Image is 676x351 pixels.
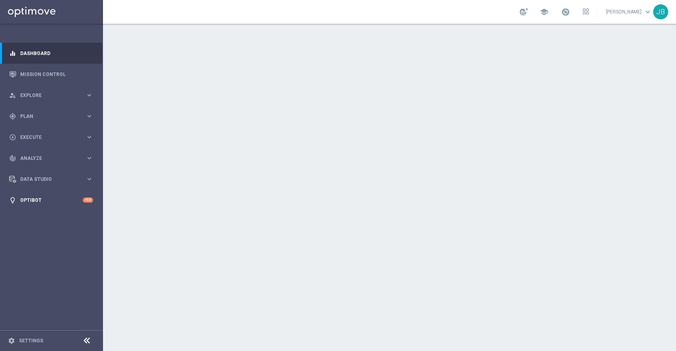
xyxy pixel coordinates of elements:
[9,113,86,120] div: Plan
[20,177,86,182] span: Data Studio
[9,134,16,141] i: play_circle_outline
[86,154,93,162] i: keyboard_arrow_right
[19,338,43,343] a: Settings
[644,8,652,16] span: keyboard_arrow_down
[9,176,93,182] button: Data Studio keyboard_arrow_right
[20,135,86,140] span: Execute
[9,155,16,162] i: track_changes
[540,8,548,16] span: school
[86,112,93,120] i: keyboard_arrow_right
[653,4,668,19] div: JB
[9,134,93,140] button: play_circle_outline Execute keyboard_arrow_right
[9,50,16,57] i: equalizer
[9,113,16,120] i: gps_fixed
[83,197,93,203] div: +10
[9,64,93,85] div: Mission Control
[86,175,93,183] i: keyboard_arrow_right
[86,133,93,141] i: keyboard_arrow_right
[9,43,93,64] div: Dashboard
[9,92,16,99] i: person_search
[9,71,93,78] button: Mission Control
[9,197,16,204] i: lightbulb
[20,64,93,85] a: Mission Control
[20,156,86,161] span: Analyze
[8,337,15,344] i: settings
[9,134,86,141] div: Execute
[20,93,86,98] span: Explore
[9,92,93,99] button: person_search Explore keyboard_arrow_right
[9,190,93,211] div: Optibot
[605,6,653,18] a: [PERSON_NAME]keyboard_arrow_down
[9,197,93,203] button: lightbulb Optibot +10
[9,155,93,161] button: track_changes Analyze keyboard_arrow_right
[86,91,93,99] i: keyboard_arrow_right
[20,43,93,64] a: Dashboard
[9,155,86,162] div: Analyze
[9,92,86,99] div: Explore
[9,176,86,183] div: Data Studio
[9,113,93,120] button: gps_fixed Plan keyboard_arrow_right
[20,190,83,211] a: Optibot
[9,50,93,57] button: equalizer Dashboard
[20,114,86,119] span: Plan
